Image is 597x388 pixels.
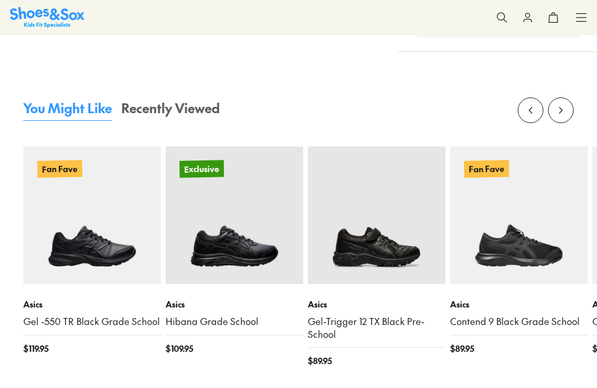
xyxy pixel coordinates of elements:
[450,315,588,328] a: Contend 9 Black Grade School
[464,160,509,177] p: Fan Fave
[166,342,193,355] span: $ 109.95
[10,7,85,27] img: SNS_Logo_Responsive.svg
[23,99,112,121] button: You Might Like
[166,298,303,310] p: Asics
[23,298,161,310] p: Asics
[10,7,85,27] a: Shoes & Sox
[180,160,224,177] p: Exclusive
[12,310,58,353] iframe: Gorgias live chat messenger
[121,99,220,121] button: Recently Viewed
[308,355,332,367] span: $ 89.95
[308,315,445,341] a: Gel-Trigger 12 TX Black Pre-School
[37,160,82,177] p: Fan Fave
[166,315,303,328] a: Hibana Grade School
[308,298,445,310] p: Asics
[450,298,588,310] p: Asics
[23,146,161,284] a: Fan Fave
[450,342,474,355] span: $ 89.95
[23,315,161,328] a: Gel -550 TR Black Grade School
